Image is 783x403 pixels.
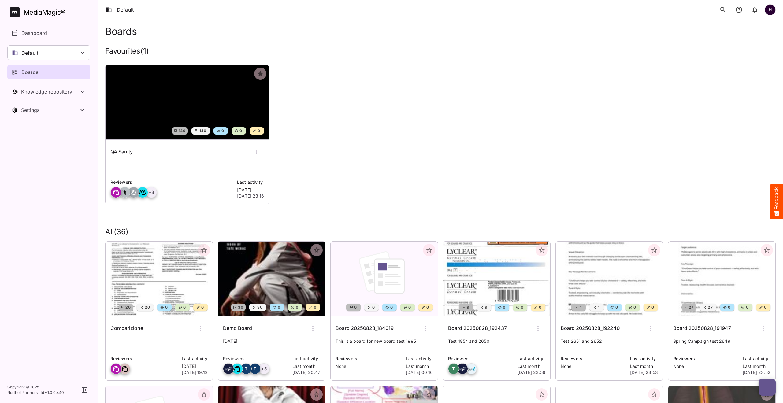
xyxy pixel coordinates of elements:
[372,304,375,310] span: 0
[336,324,394,332] h6: Board 20250828_184019
[7,384,64,390] p: Copyright © 2025
[21,68,39,76] p: Boards
[7,390,64,395] p: Northell Partners Ltd v 1.0.0.440
[448,324,507,332] h6: Board 20250828_192437
[561,355,626,362] p: Reviewers
[110,148,133,156] h6: QA Sanity
[518,369,545,375] p: [DATE] 23.56
[110,355,178,362] p: Reviewers
[408,304,411,310] span: 0
[7,65,90,79] a: Boards
[21,107,79,113] div: Settings
[292,363,320,369] p: Last month
[237,193,264,199] p: [DATE] 23.16
[223,338,320,350] p: [DATE]
[178,128,185,134] span: 140
[673,338,770,350] p: Spring Campaign test 2649
[688,304,694,310] span: 27
[633,304,636,310] span: 0
[354,304,357,310] span: 0
[749,4,761,16] button: notifications
[406,369,433,375] p: [DATE] 00.10
[110,324,143,332] h6: Comparizione
[518,363,545,369] p: Last month
[336,355,402,362] p: Reviewers
[406,355,433,362] p: Last activity
[466,304,469,310] span: 9
[727,304,730,310] span: 0
[331,242,438,316] img: Board 20250828_184019
[313,304,316,310] span: 0
[630,369,658,375] p: [DATE] 23.53
[556,242,663,316] img: Board 20250828_192240
[745,304,748,310] span: 0
[733,4,745,16] button: notifications
[106,242,213,316] img: Comparizione
[448,363,459,374] div: T
[239,128,242,134] span: 0
[765,4,776,15] div: H
[673,355,739,362] p: Reviewers
[7,103,90,117] nav: Settings
[237,187,264,193] p: [DATE]
[199,128,206,134] span: 140
[258,363,269,374] div: + 5
[7,84,90,99] button: Toggle Knowledge repository
[538,304,541,310] span: 0
[110,179,233,186] p: Reviewers
[237,304,243,310] span: 30
[518,355,545,362] p: Last activity
[250,363,261,374] div: T
[277,304,280,310] span: 0
[105,227,776,236] h2: All ( 36 )
[295,304,298,310] span: 0
[630,355,658,362] p: Last activity
[743,355,770,362] p: Last activity
[717,4,729,16] button: search
[165,304,168,310] span: 0
[106,65,269,139] img: QA Sanity
[292,355,320,362] p: Last activity
[561,338,658,350] p: Test 2651 and 2652
[241,363,252,374] div: T
[182,355,208,362] p: Last activity
[520,304,523,310] span: 0
[448,355,514,362] p: Reviewers
[406,363,433,369] p: Last month
[10,7,90,17] a: MediaMagic®
[221,128,224,134] span: 0
[21,89,79,95] div: Knowledge repository
[426,304,429,310] span: 0
[183,304,186,310] span: 0
[7,84,90,99] nav: Knowledge repository
[105,26,137,37] h1: Boards
[668,242,775,316] img: Board 20250828_191947
[673,324,731,332] h6: Board 20250828_191947
[223,324,252,332] h6: Demo Board
[390,304,393,310] span: 0
[237,179,264,186] p: Last activity
[292,369,320,375] p: [DATE] 20.47
[707,304,713,310] span: 27
[651,304,654,310] span: 0
[336,338,433,350] p: This is a board for new board test 1995
[21,29,47,37] p: Dashboard
[763,304,766,310] span: 0
[257,128,260,134] span: 0
[257,304,262,310] span: 30
[673,363,739,369] p: None
[21,49,38,57] p: Default
[484,304,487,310] span: 9
[448,338,545,350] p: Test 1854 and 2650
[7,26,90,40] a: Dashboard
[182,369,208,375] p: [DATE] 19.12
[7,103,90,117] button: Toggle Settings
[144,304,150,310] span: 20
[443,242,550,316] img: Board 20250828_192437
[336,363,402,369] p: None
[630,363,658,369] p: Last month
[561,324,620,332] h6: Board 20250828_192240
[561,363,626,369] p: None
[125,304,131,310] span: 20
[615,304,618,310] span: 0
